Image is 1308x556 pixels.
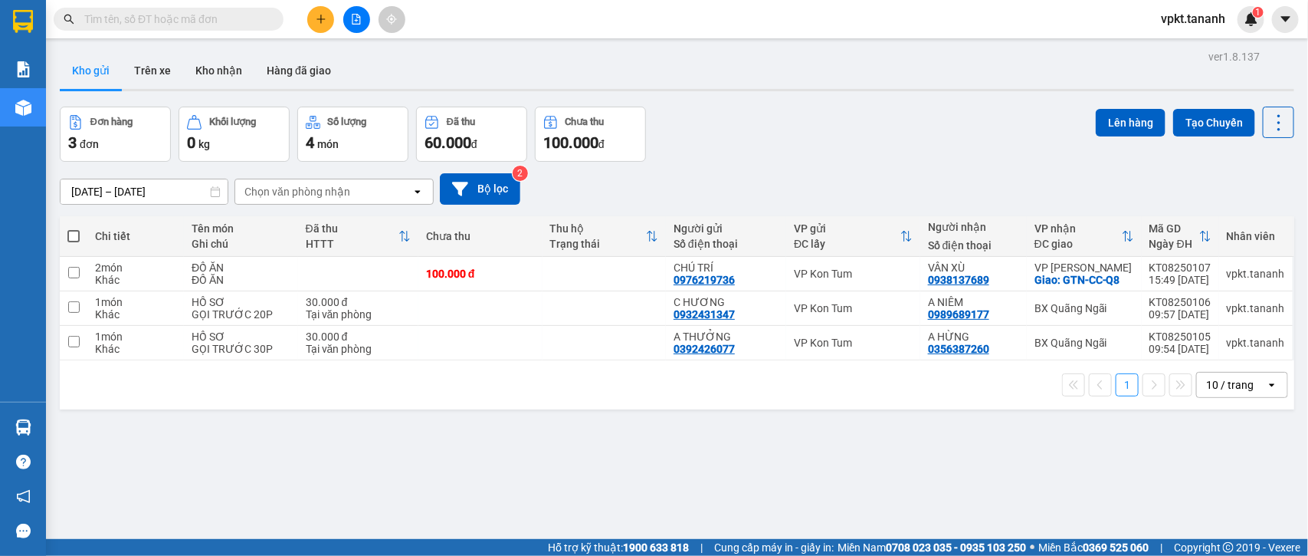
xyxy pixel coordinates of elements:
[64,14,74,25] span: search
[1173,109,1255,137] button: Tạo Chuyến
[598,138,605,150] span: đ
[60,107,171,162] button: Đơn hàng3đơn
[1149,238,1199,250] div: Ngày ĐH
[95,308,176,321] div: Khác
[928,296,1019,308] div: A NIÊM
[1083,541,1149,554] strong: 0369 525 060
[1034,337,1134,349] div: BX Quãng Ngãi
[674,262,779,274] div: CHÚ TRÍ
[16,489,31,504] span: notification
[794,337,913,349] div: VP Kon Tum
[550,238,647,250] div: Trạng thái
[1149,343,1211,355] div: 09:54 [DATE]
[192,238,290,250] div: Ghi chú
[1227,302,1285,314] div: vpkt.tananh
[343,6,370,33] button: file-add
[1266,379,1278,391] svg: open
[60,52,122,89] button: Kho gửi
[317,138,339,150] span: món
[61,179,228,204] input: Select a date range.
[254,52,343,89] button: Hàng đã giao
[192,274,290,286] div: ĐỒ ĂN
[1227,230,1285,242] div: Nhân viên
[543,216,667,257] th: Toggle SortBy
[1272,6,1299,33] button: caret-down
[95,262,176,274] div: 2 món
[80,138,99,150] span: đơn
[379,6,405,33] button: aim
[674,274,735,286] div: 0976219736
[535,107,646,162] button: Chưa thu100.000đ
[674,222,779,235] div: Người gửi
[416,107,527,162] button: Đã thu60.000đ
[306,308,411,321] div: Tại văn phòng
[192,262,290,274] div: ĐỒ ĂN
[306,222,398,235] div: Đã thu
[95,296,176,308] div: 1 món
[1149,262,1211,274] div: KT08250107
[565,117,605,127] div: Chưa thu
[1149,308,1211,321] div: 09:57 [DATE]
[426,268,535,280] div: 100.000 đ
[15,419,31,436] img: warehouse-icon
[440,173,520,205] button: Bộ lọc
[1034,262,1134,274] div: VP [PERSON_NAME]
[928,262,1019,274] div: VÂN XÙ
[928,308,989,321] div: 0989689177
[1034,238,1122,250] div: ĐC giao
[794,238,900,250] div: ĐC lấy
[15,100,31,116] img: warehouse-icon
[179,107,290,162] button: Khối lượng0kg
[1027,216,1142,257] th: Toggle SortBy
[1279,12,1293,26] span: caret-down
[411,186,424,198] svg: open
[192,296,290,308] div: HỒ SƠ
[306,296,411,308] div: 30.000 đ
[95,331,176,343] div: 1 món
[674,331,779,343] div: A THƯỞNG
[794,222,900,235] div: VP gửi
[192,331,290,343] div: HỒ SƠ
[183,52,254,89] button: Kho nhận
[928,221,1019,233] div: Người nhận
[1227,268,1285,280] div: vpkt.tananh
[928,331,1019,343] div: A HỪNG
[84,11,265,28] input: Tìm tên, số ĐT hoặc mã đơn
[1149,222,1199,235] div: Mã GD
[1206,377,1254,393] div: 10 / trang
[95,343,176,355] div: Khác
[1149,274,1211,286] div: 15:49 [DATE]
[928,274,989,286] div: 0938137689
[1149,9,1238,28] span: vpkt.tananh
[209,117,256,127] div: Khối lượng
[298,216,418,257] th: Toggle SortBy
[1096,109,1165,137] button: Lên hàng
[674,343,735,355] div: 0392426077
[928,343,989,355] div: 0356387260
[674,308,735,321] div: 0932431347
[1253,7,1264,18] sup: 1
[1223,542,1234,553] span: copyright
[15,61,31,77] img: solution-icon
[192,222,290,235] div: Tên món
[674,238,779,250] div: Số điện thoại
[1149,296,1211,308] div: KT08250106
[928,239,1019,252] div: Số điện thoại
[425,133,471,152] span: 60.000
[1034,274,1134,286] div: Giao: GTN-CC-Q8
[1227,337,1285,349] div: vpkt.tananh
[68,133,77,152] span: 3
[1149,331,1211,343] div: KT08250105
[447,117,475,127] div: Đã thu
[192,343,290,355] div: GỌI TRƯỚC 30P
[95,230,176,242] div: Chi tiết
[550,222,647,235] div: Thu hộ
[548,539,689,556] span: Hỗ trợ kỹ thuật:
[351,14,362,25] span: file-add
[471,138,477,150] span: đ
[674,296,779,308] div: C HƯƠNG
[297,107,408,162] button: Số lượng4món
[192,308,290,321] div: GỌI TRƯỚC 20P
[700,539,703,556] span: |
[1244,12,1258,26] img: icon-new-feature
